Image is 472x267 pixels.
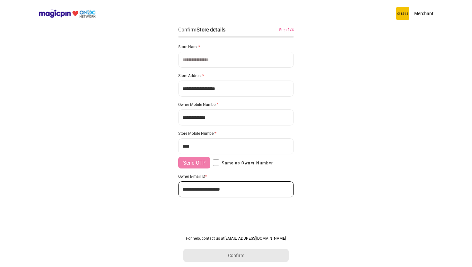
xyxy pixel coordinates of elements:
input: Same as Owner Number [213,159,219,166]
div: Store Name [178,44,294,49]
div: Owner Mobile Number [178,102,294,107]
div: Confirm [178,26,225,33]
button: Send OTP [178,157,210,168]
div: Store details [197,26,225,33]
div: Store Mobile Number [178,131,294,136]
div: Owner E-mail ID [178,174,294,179]
img: circus.b677b59b.png [396,7,409,20]
p: Merchant [414,10,433,17]
a: [EMAIL_ADDRESS][DOMAIN_NAME] [224,236,286,241]
div: Store Address [178,73,294,78]
div: Step 1/4 [279,27,294,32]
button: Confirm [183,249,289,262]
label: Same as Owner Number [213,159,273,166]
img: ondc-logo-new-small.8a59708e.svg [39,9,96,18]
div: For help, contact us at [183,236,289,241]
